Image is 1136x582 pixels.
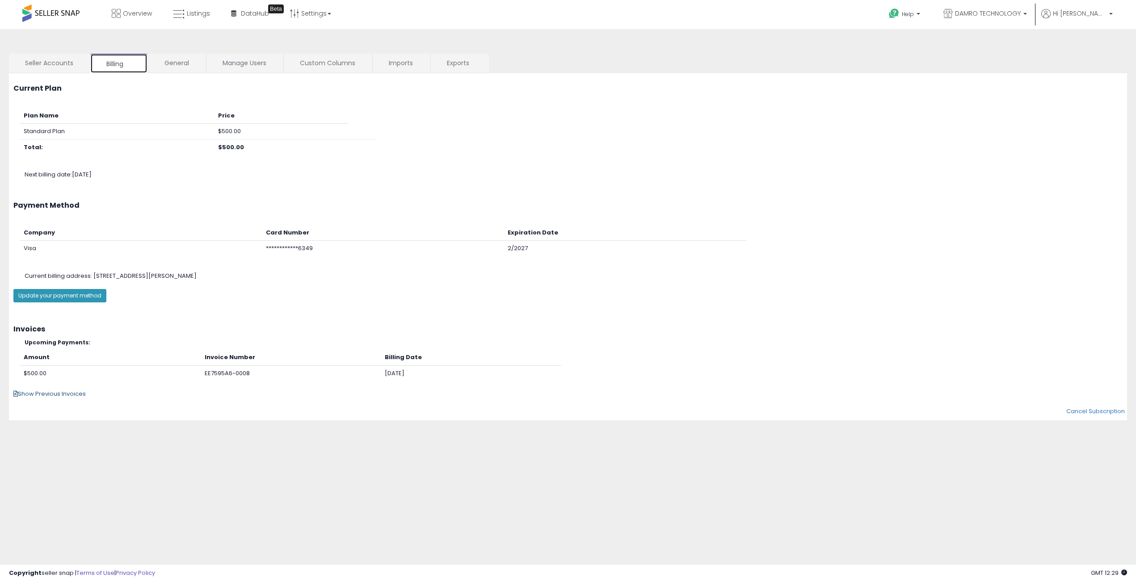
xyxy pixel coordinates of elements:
a: Billing [90,54,147,73]
th: Plan Name [20,108,215,124]
td: Visa [20,241,262,256]
i: Get Help [888,8,900,19]
th: Invoice Number [201,350,381,365]
h5: Upcoming Payments: [25,339,1123,345]
a: Custom Columns [284,54,371,72]
span: Current billing address: [25,272,92,280]
span: Overview [123,9,152,18]
a: Seller Accounts [9,54,89,72]
th: Billing Date [381,350,561,365]
th: Expiration Date [504,225,746,241]
h3: Payment Method [13,201,1123,209]
b: $500.00 [218,143,244,151]
button: Update your payment method [13,289,106,302]
span: Hi [PERSON_NAME] [1053,9,1107,18]
a: Cancel Subscription [1066,407,1125,415]
span: Listings [187,9,210,18]
a: Hi [PERSON_NAME] [1041,9,1113,29]
th: Card Number [262,225,505,241]
td: $500.00 [20,365,201,381]
b: Total: [24,143,43,151]
a: Help [882,1,929,29]
a: Imports [373,54,429,72]
span: Help [902,10,914,18]
a: General [148,54,205,72]
td: EE7595A6-0008 [201,365,381,381]
th: Price [215,108,348,124]
td: [DATE] [381,365,561,381]
td: Standard Plan [20,124,215,140]
a: Exports [431,54,488,72]
th: Company [20,225,262,241]
h3: Current Plan [13,84,1123,92]
span: DataHub [241,9,269,18]
th: Amount [20,350,201,365]
h3: Invoices [13,325,1123,333]
div: Tooltip anchor [268,4,284,13]
span: Show Previous Invoices [13,389,86,398]
td: $500.00 [215,124,348,140]
a: Manage Users [206,54,282,72]
td: 2/2027 [504,241,746,256]
span: DAMRO TECHNOLOGY [955,9,1021,18]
